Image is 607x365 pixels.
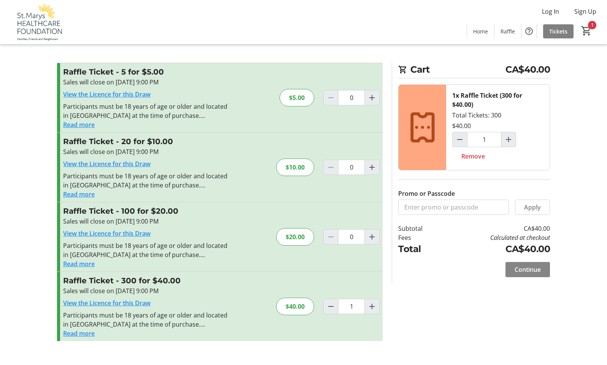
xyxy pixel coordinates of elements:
[398,63,550,78] h2: Cart
[461,152,485,161] span: Remove
[63,136,229,147] h3: Raffle Ticket - 20 for $10.00
[63,311,229,329] div: Participants must be 18 years of age or older and located in [GEOGRAPHIC_DATA] at the time of pur...
[398,242,442,256] td: Total
[365,299,379,314] button: Increment by one
[324,299,338,314] button: Decrement by one
[63,329,95,338] button: Read more
[549,27,567,35] span: Tickets
[467,24,494,38] a: Home
[467,132,501,147] input: Raffle Ticket (300 for $40.00) Quantity
[63,205,229,217] h3: Raffle Ticket - 100 for $20.00
[63,241,229,259] div: Participants must be 18 years of age or older and located in [GEOGRAPHIC_DATA] at the time of pur...
[501,132,516,147] button: Increment by one
[524,203,541,212] span: Apply
[452,149,494,164] button: Remove
[542,7,559,16] span: Log In
[338,299,365,314] input: Raffle Ticket Quantity
[543,24,574,38] a: Tickets
[398,200,509,215] input: Enter promo or passcode
[453,132,467,147] button: Decrement by one
[501,27,515,35] span: Raffle
[63,217,229,226] div: Sales will close on [DATE] 9:00 PM
[63,147,229,156] div: Sales will close on [DATE] 9:00 PM
[442,233,550,242] td: Calculated at checkout
[494,24,521,38] a: Raffle
[568,5,602,17] button: Sign Up
[63,160,151,168] a: View the Licence for this Draw
[505,262,550,277] button: Continue
[63,102,229,120] div: Participants must be 18 years of age or older and located in [GEOGRAPHIC_DATA] at the time of pur...
[280,89,314,106] div: $5.00
[452,91,543,109] div: 1x Raffle Ticket (300 for $40.00)
[63,275,229,286] h3: Raffle Ticket - 300 for $40.00
[63,229,151,238] a: View the Licence for this Draw
[63,171,229,190] div: Participants must be 18 years of age or older and located in [GEOGRAPHIC_DATA] at the time of pur...
[276,228,314,246] div: $20.00
[63,299,151,307] a: View the Licence for this Draw
[515,200,550,215] button: Apply
[536,5,565,17] button: Log In
[338,160,365,175] input: Raffle Ticket Quantity
[446,85,550,170] div: Total Tickets: 300
[398,224,442,233] td: Subtotal
[442,242,550,256] td: CA$40.00
[338,90,365,105] input: Raffle Ticket Quantity
[338,229,365,244] input: Raffle Ticket Quantity
[452,121,471,130] div: $40.00
[574,7,596,16] span: Sign Up
[63,90,151,98] a: View the Licence for this Draw
[365,160,379,175] button: Increment by one
[276,298,314,315] div: $40.00
[515,265,541,274] span: Continue
[63,286,229,295] div: Sales will close on [DATE] 9:00 PM
[473,27,488,35] span: Home
[365,90,379,105] button: Increment by one
[365,230,379,244] button: Increment by one
[580,24,593,38] button: Cart
[63,66,229,78] h3: Raffle Ticket - 5 for $5.00
[63,190,95,199] button: Read more
[398,233,442,242] td: Fees
[63,120,95,129] button: Read more
[63,78,229,87] div: Sales will close on [DATE] 9:00 PM
[5,3,72,41] img: St. Marys Healthcare Foundation's Logo
[398,189,455,198] label: Promo or Passcode
[505,63,550,76] span: CA$40.00
[521,24,537,39] button: Help
[442,224,550,233] td: CA$40.00
[63,259,95,268] button: Read more
[276,159,314,176] div: $10.00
